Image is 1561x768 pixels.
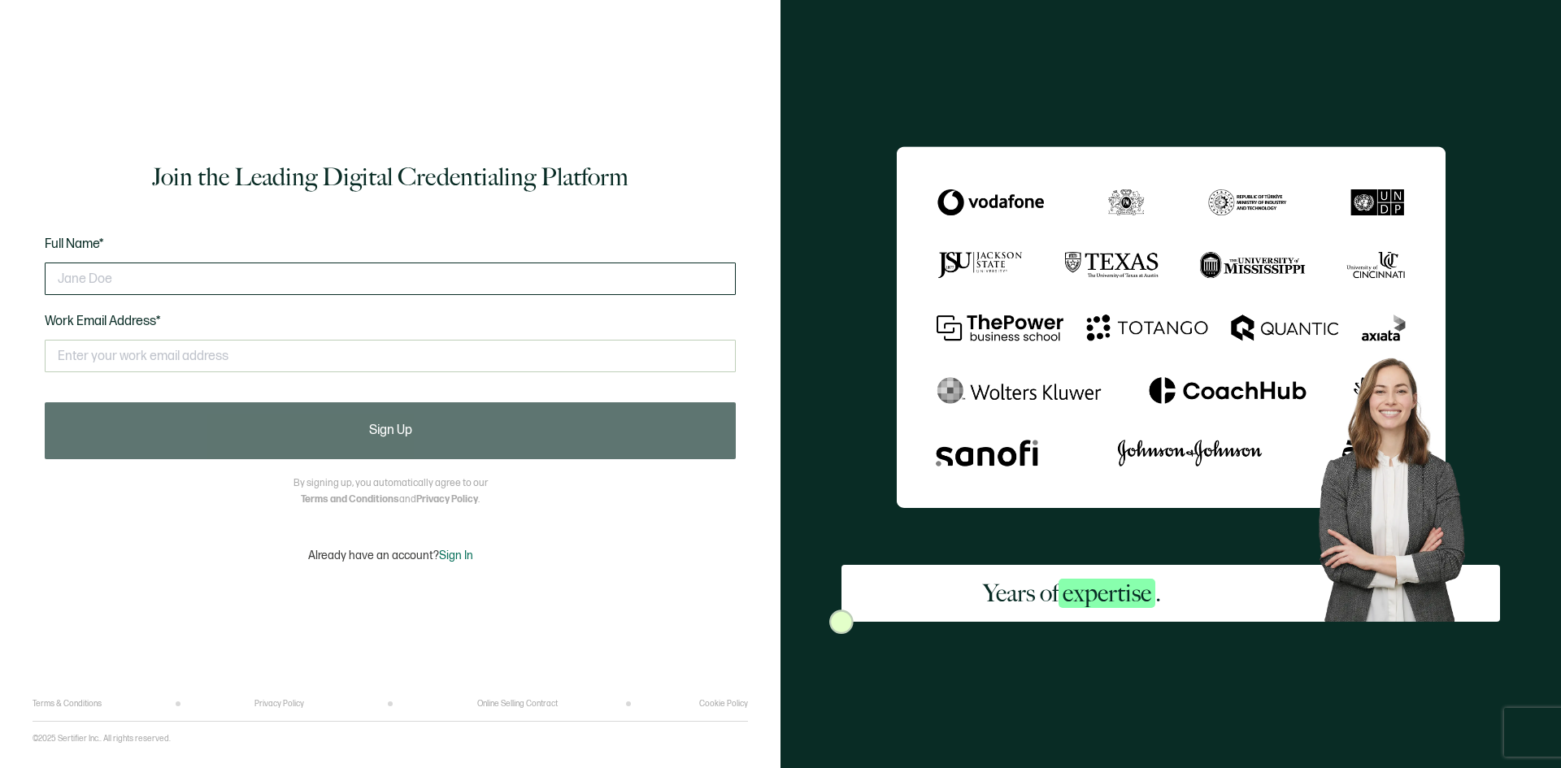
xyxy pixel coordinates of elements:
[1302,345,1500,622] img: Sertifier Signup - Years of <span class="strong-h">expertise</span>. Hero
[254,699,304,709] a: Privacy Policy
[369,424,412,437] span: Sign Up
[45,236,104,252] span: Full Name*
[301,493,399,505] a: Terms and Conditions
[294,475,488,508] p: By signing up, you automatically agree to our and .
[45,314,161,329] span: Work Email Address*
[308,549,473,562] p: Already have an account?
[897,146,1446,508] img: Sertifier Signup - Years of <span class="strong-h">expertise</span>.
[477,699,558,709] a: Online Selling Contract
[699,699,748,709] a: Cookie Policy
[45,340,736,372] input: Enter your work email address
[439,549,473,562] span: Sign In
[152,161,628,193] h1: Join the Leading Digital Credentialing Platform
[416,493,478,505] a: Privacy Policy
[45,402,736,459] button: Sign Up
[33,734,171,744] p: ©2025 Sertifier Inc.. All rights reserved.
[829,610,854,634] img: Sertifier Signup
[1290,584,1561,768] iframe: Chat Widget
[33,699,102,709] a: Terms & Conditions
[983,577,1161,610] h2: Years of .
[1059,579,1155,608] span: expertise
[45,263,736,295] input: Jane Doe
